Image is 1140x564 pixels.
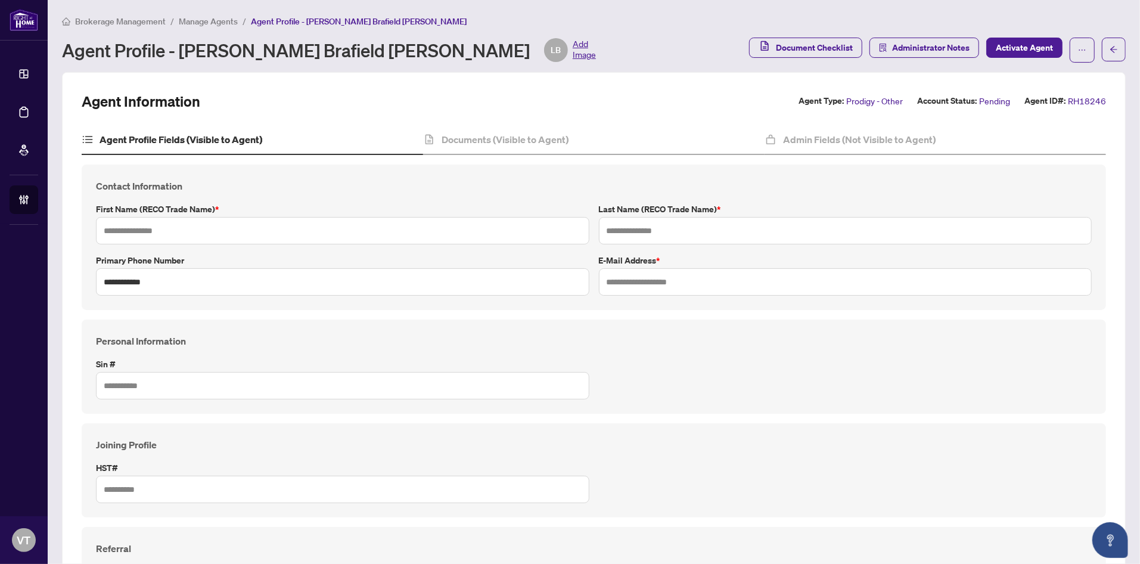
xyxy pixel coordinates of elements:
h4: Contact Information [96,179,1092,193]
li: / [243,14,246,28]
span: RH18246 [1068,94,1106,108]
span: Add Image [573,38,596,62]
h4: Personal Information [96,334,1092,348]
label: Agent ID#: [1024,94,1066,108]
label: First Name (RECO Trade Name) [96,203,589,216]
label: Account Status: [917,94,977,108]
h4: Agent Profile Fields (Visible to Agent) [100,132,262,147]
span: Manage Agents [179,16,238,27]
button: Document Checklist [749,38,862,58]
img: logo [10,9,38,31]
span: solution [879,44,887,52]
span: Agent Profile - [PERSON_NAME] Brafield [PERSON_NAME] [251,16,467,27]
span: arrow-left [1110,45,1118,54]
span: Activate Agent [996,38,1053,57]
button: Open asap [1092,522,1128,558]
span: LB [551,44,561,57]
h2: Agent Information [82,92,200,111]
span: Pending [979,94,1010,108]
label: Agent Type: [799,94,844,108]
h4: Documents (Visible to Agent) [442,132,569,147]
h4: Admin Fields (Not Visible to Agent) [783,132,936,147]
span: Brokerage Management [75,16,166,27]
li: / [170,14,174,28]
span: ellipsis [1078,46,1086,54]
span: Administrator Notes [892,38,970,57]
button: Administrator Notes [869,38,979,58]
label: E-mail Address [599,254,1092,267]
label: HST# [96,461,589,475]
label: Last Name (RECO Trade Name) [599,203,1092,216]
label: Sin # [96,358,589,371]
button: Activate Agent [986,38,1063,58]
span: Prodigy - Other [846,94,903,108]
h4: Joining Profile [96,438,1092,452]
span: home [62,17,70,26]
div: Agent Profile - [PERSON_NAME] Brafield [PERSON_NAME] [62,38,596,62]
span: VT [17,532,31,548]
h4: Referral [96,541,1092,556]
span: Document Checklist [776,38,853,57]
label: Primary Phone Number [96,254,589,267]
